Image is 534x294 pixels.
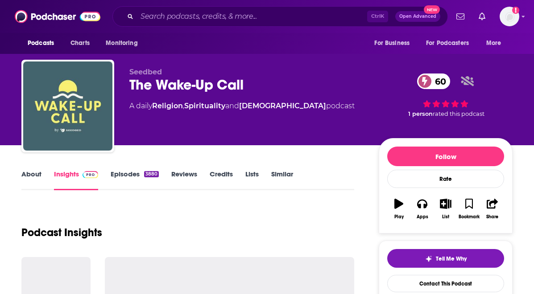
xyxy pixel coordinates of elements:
div: Bookmark [459,214,480,220]
img: Podchaser Pro [83,171,98,178]
span: Open Advanced [399,14,436,19]
span: Seedbed [129,68,162,76]
a: 60 [417,73,451,89]
a: Charts [65,35,95,52]
button: Play [387,193,410,225]
a: Lists [245,170,259,190]
input: Search podcasts, credits, & more... [137,9,367,24]
img: tell me why sparkle [425,255,432,262]
a: Reviews [171,170,197,190]
a: [DEMOGRAPHIC_DATA] [239,102,326,110]
a: About [21,170,41,190]
a: InsightsPodchaser Pro [54,170,98,190]
span: Monitoring [106,37,137,49]
div: A daily podcast [129,101,355,111]
img: User Profile [500,7,519,26]
span: Ctrl K [367,11,388,22]
span: More [486,37,501,49]
a: Show notifications dropdown [453,9,468,24]
button: open menu [99,35,149,52]
button: Apps [410,193,434,225]
button: Share [481,193,504,225]
div: Apps [417,214,428,220]
div: List [442,214,449,220]
span: Charts [70,37,90,49]
img: Podchaser - Follow, Share and Rate Podcasts [15,8,100,25]
button: open menu [21,35,66,52]
span: For Business [374,37,410,49]
a: Religion [152,102,183,110]
a: Show notifications dropdown [475,9,489,24]
span: Podcasts [28,37,54,49]
div: Rate [387,170,504,188]
svg: Add a profile image [512,7,519,14]
button: open menu [480,35,513,52]
a: Contact This Podcast [387,275,504,292]
img: The Wake-Up Call [23,61,112,151]
button: Bookmark [457,193,480,225]
div: Play [394,214,404,220]
span: and [225,102,239,110]
a: Similar [271,170,293,190]
button: Follow [387,147,504,166]
span: Tell Me Why [436,255,467,262]
span: 60 [426,73,451,89]
a: Credits [210,170,233,190]
span: , [183,102,184,110]
button: List [434,193,457,225]
a: Episodes3880 [111,170,159,190]
span: rated this podcast [433,110,484,117]
button: Show profile menu [500,7,519,26]
div: Search podcasts, credits, & more... [112,6,448,27]
button: open menu [420,35,482,52]
div: 3880 [144,171,159,177]
div: 60 1 personrated this podcast [379,68,513,123]
button: open menu [368,35,421,52]
span: 1 person [408,110,433,117]
h1: Podcast Insights [21,226,102,239]
span: Logged in as eseto [500,7,519,26]
button: Open AdvancedNew [395,11,440,22]
div: Share [486,214,498,220]
button: tell me why sparkleTell Me Why [387,249,504,268]
a: Spirituality [184,102,225,110]
span: New [424,5,440,14]
span: For Podcasters [426,37,469,49]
